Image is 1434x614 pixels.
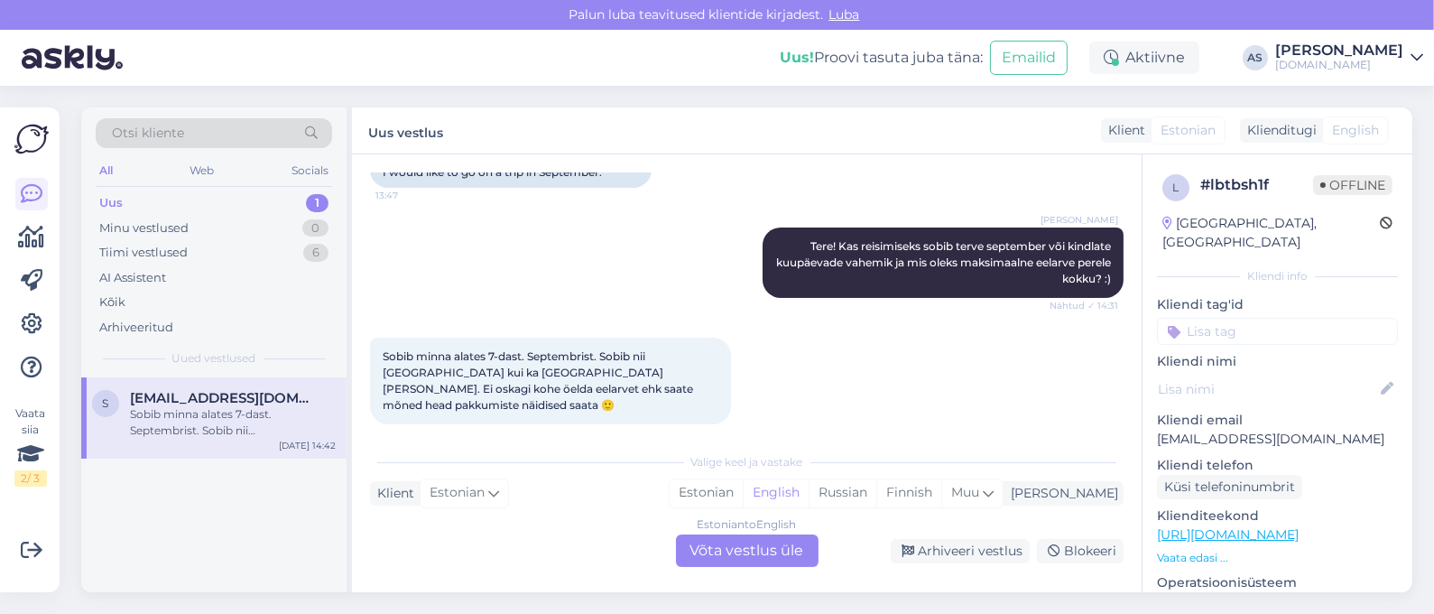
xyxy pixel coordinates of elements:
div: All [96,159,116,182]
div: [PERSON_NAME] [1004,484,1118,503]
div: Minu vestlused [99,219,189,237]
span: Nähtud ✓ 14:31 [1050,299,1118,312]
div: Võta vestlus üle [676,535,819,567]
div: Valige keel ja vastake [370,454,1124,470]
span: Otsi kliente [112,124,184,143]
div: [PERSON_NAME] [1275,43,1403,58]
div: Klient [370,484,414,503]
div: 2 / 3 [14,470,47,487]
div: Socials [288,159,332,182]
div: 1 [306,194,328,212]
span: Muu [951,484,979,500]
div: Uus [99,194,123,212]
input: Lisa tag [1157,318,1398,345]
span: [PERSON_NAME] [1041,213,1118,227]
span: Offline [1313,175,1392,195]
div: Arhiveeri vestlus [891,539,1030,563]
span: Estonian [1161,121,1216,140]
div: 0 [302,219,328,237]
div: Web [187,159,218,182]
div: Blokeeri [1037,539,1124,563]
div: AI Assistent [99,269,166,287]
div: [DOMAIN_NAME] [1275,58,1403,72]
span: English [1332,121,1379,140]
span: s [103,396,109,410]
div: Tiimi vestlused [99,244,188,262]
div: Russian [809,479,876,507]
b: Uus! [780,49,814,66]
p: Kliendi telefon [1157,456,1398,475]
div: [GEOGRAPHIC_DATA], [GEOGRAPHIC_DATA] [1162,214,1380,252]
span: Luba [824,6,865,23]
button: Emailid [990,41,1068,75]
div: I would like to go on a trip in September. [370,157,652,188]
p: Vaata edasi ... [1157,550,1398,566]
span: Uued vestlused [172,350,256,367]
span: 13:47 [375,189,443,202]
div: Vaata siia [14,405,47,487]
p: Kliendi email [1157,411,1398,430]
div: Estonian [670,479,743,507]
div: AS [1243,45,1268,70]
div: Küsi telefoninumbrit [1157,475,1302,499]
span: Estonian [430,483,485,503]
div: Aktiivne [1089,42,1199,74]
span: sirjetm@gmail.com [130,390,318,406]
span: l [1173,181,1180,194]
div: Arhiveeritud [99,319,173,337]
div: 6 [303,244,328,262]
p: Operatsioonisüsteem [1157,573,1398,592]
div: Finnish [876,479,941,507]
div: Klienditugi [1240,121,1317,140]
a: [PERSON_NAME][DOMAIN_NAME] [1275,43,1423,72]
img: Askly Logo [14,122,49,156]
p: Klienditeekond [1157,507,1398,526]
div: Estonian to English [698,516,797,533]
div: Proovi tasuta juba täna: [780,47,983,69]
div: # lbtbsh1f [1200,174,1313,196]
div: [DATE] 14:42 [279,439,336,452]
div: Klient [1101,121,1145,140]
div: Kliendi info [1157,268,1398,284]
p: [EMAIL_ADDRESS][DOMAIN_NAME] [1157,430,1398,449]
label: Uus vestlus [368,118,443,143]
div: Sobib minna alates 7-dast. Septembrist. Sobib nii [GEOGRAPHIC_DATA] kui ka [GEOGRAPHIC_DATA] [PER... [130,406,336,439]
span: Sobib minna alates 7-dast. Septembrist. Sobib nii [GEOGRAPHIC_DATA] kui ka [GEOGRAPHIC_DATA] [PER... [383,349,696,412]
a: [URL][DOMAIN_NAME] [1157,526,1299,543]
span: 14:42 [375,425,443,439]
div: Kõik [99,293,125,312]
p: Kliendi tag'id [1157,295,1398,314]
input: Lisa nimi [1158,379,1377,399]
span: Tere! Kas reisimiseks sobib terve september või kindlate kuupäevade vahemik ja mis oleks maksimaa... [776,239,1114,285]
p: Kliendi nimi [1157,352,1398,371]
div: English [743,479,809,507]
